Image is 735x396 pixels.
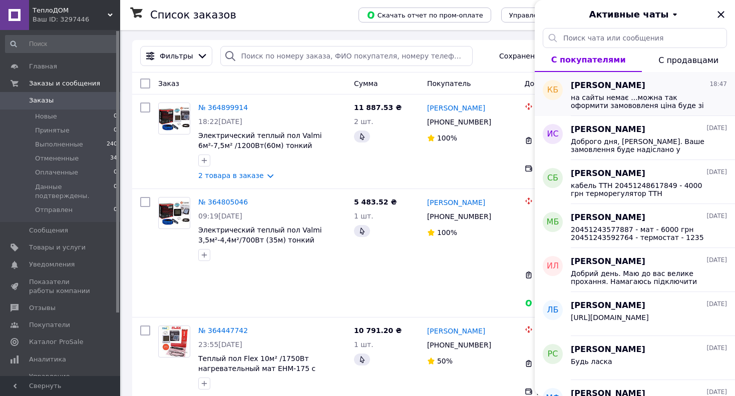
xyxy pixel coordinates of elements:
[547,304,558,316] span: ЛБ
[29,79,100,88] span: Заказы и сообщения
[114,205,117,214] span: 0
[709,80,727,88] span: 18:47
[551,55,626,64] span: С покупателями
[571,269,713,285] span: Добрий день. Маю до вас велике прохання. Намагаюсь підключити тариф "опалення" у ДТЕК. Але загуби...
[198,340,242,348] span: 23:55[DATE]
[35,205,73,214] span: Отправлен
[198,212,242,220] span: 09:19[DATE]
[547,260,559,272] span: ИЛ
[571,93,713,109] span: на сайты немає ...можна так оформити замововленя ціна буде зі знижкою 0.5 м.кв -2700 грн
[158,102,190,134] a: Фото товару
[427,103,485,113] a: [PERSON_NAME]
[159,106,190,130] img: Фото товару
[437,357,453,365] span: 50%
[159,201,190,224] img: Фото товару
[33,6,108,15] span: ТеплоДОМ
[29,303,56,312] span: Отзывы
[29,243,86,252] span: Товары и услуги
[358,7,491,22] button: Скачать отчет по пром-оплате
[706,212,727,220] span: [DATE]
[571,212,645,223] span: [PERSON_NAME]
[354,79,378,87] span: Сумма
[110,154,117,163] span: 34
[547,172,558,184] span: СБ
[658,55,718,65] span: С продавцами
[535,336,735,380] button: РС[PERSON_NAME][DATE]Будь ласка
[354,340,374,348] span: 1 шт.
[425,338,493,352] div: [PHONE_NUMBER]
[427,197,485,207] a: [PERSON_NAME]
[158,197,190,229] a: Фото товару
[706,256,727,264] span: [DATE]
[509,11,588,19] span: Управление статусами
[198,226,322,264] a: Электрический теплый пол Valmi 3,5м²-4,4м²/700Вт (35м) тонкий греющий кабель под плитку c терморе...
[354,326,402,334] span: 10 791.20 ₴
[706,168,727,176] span: [DATE]
[354,198,397,206] span: 5 483.52 ₴
[425,115,493,129] div: [PHONE_NUMBER]
[114,182,117,200] span: 0
[706,124,727,132] span: [DATE]
[571,168,645,179] span: [PERSON_NAME]
[35,112,57,121] span: Новые
[715,8,727,20] button: Закрыть
[499,51,587,61] span: Сохраненные фильтры:
[198,131,322,169] a: Электрический теплый пол Valmi 6м²-7,5м² /1200Вт(60м) тонкий греющий кабель под плитку c терморег...
[35,140,83,149] span: Выполненные
[535,248,735,292] button: ИЛ[PERSON_NAME][DATE]Добрий день. Маю до вас велике прохання. Намагаюсь підключити тариф "опаленн...
[114,168,117,177] span: 0
[437,134,457,142] span: 100%
[160,51,193,61] span: Фильтры
[29,320,70,329] span: Покупатели
[547,216,559,228] span: МБ
[366,10,483,19] span: Скачать отчет по пром-оплате
[571,124,645,135] span: [PERSON_NAME]
[571,256,645,267] span: [PERSON_NAME]
[571,344,645,355] span: [PERSON_NAME]
[589,8,669,21] span: Активные чаты
[354,103,402,111] span: 11 887.53 ₴
[35,154,79,163] span: Отмененные
[547,84,558,96] span: КБ
[571,225,713,241] span: 20451243577887 - мат - 6000 грн 20451243592764 - термостат - 1235 грн
[571,300,645,311] span: [PERSON_NAME]
[29,260,75,269] span: Уведомления
[29,96,54,105] span: Заказы
[427,326,485,336] a: [PERSON_NAME]
[571,357,612,365] span: Будь ласка
[354,117,374,125] span: 2 шт.
[29,337,83,346] span: Каталог ProSale
[29,355,66,364] span: Аналитика
[535,204,735,248] button: МБ[PERSON_NAME][DATE]20451243577887 - мат - 6000 грн 20451243592764 - термостат - 1235 грн
[29,226,68,235] span: Сообщения
[35,126,70,135] span: Принятые
[160,326,188,357] img: Фото товару
[563,8,707,21] button: Активные чаты
[198,198,248,206] a: № 364805046
[425,209,493,223] div: [PHONE_NUMBER]
[5,35,118,53] input: Поиск
[158,79,179,87] span: Заказ
[543,28,727,48] input: Поиск чата или сообщения
[547,128,558,140] span: ИС
[354,212,374,220] span: 1 шт.
[501,7,596,22] button: Управление статусами
[33,15,120,24] div: Ваш ID: 3297446
[158,325,190,357] a: Фото товару
[525,79,594,87] span: Доставка и оплата
[114,112,117,121] span: 0
[198,326,248,334] a: № 364447742
[535,116,735,160] button: ИС[PERSON_NAME][DATE]Доброго дня, [PERSON_NAME]. Ваше замовлення буде надіслано у понеділок.
[198,103,248,111] a: № 364899914
[198,354,340,392] span: Теплый пол Flex 10м² /1750Вт нагревательный мат EHM-175 с программируемым терморегулятором P30
[535,72,735,116] button: КБ[PERSON_NAME]18:47на сайты немає ...можна так оформити замововленя ціна буде зі знижкою 0.5 м.к...
[35,182,114,200] span: Данные подтверждены.
[571,313,649,321] span: [URL][DOMAIN_NAME]
[198,117,242,125] span: 18:22[DATE]
[29,277,93,295] span: Показатели работы компании
[706,300,727,308] span: [DATE]
[571,80,645,91] span: [PERSON_NAME]
[107,140,117,149] span: 240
